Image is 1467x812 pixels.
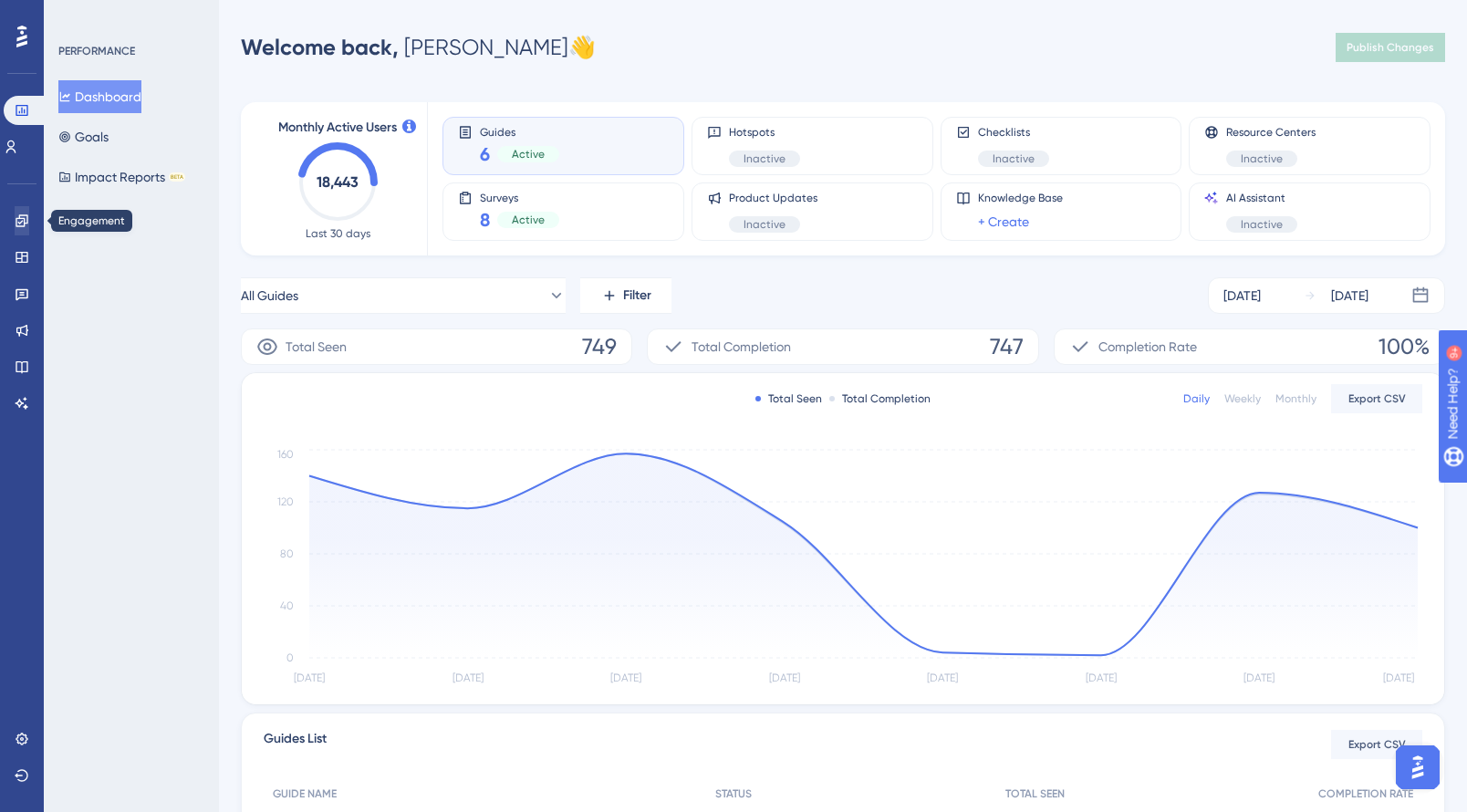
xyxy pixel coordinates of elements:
button: Goals [58,120,109,153]
tspan: [DATE] [1086,671,1117,684]
button: All Guides [241,277,566,314]
span: Inactive [1241,151,1283,166]
span: Resource Centers [1226,125,1316,140]
span: Surveys [480,191,559,203]
span: Export CSV [1348,737,1406,752]
span: 8 [480,207,490,233]
span: 749 [582,332,617,361]
tspan: [DATE] [610,671,641,684]
span: AI Assistant [1226,191,1297,205]
button: Dashboard [58,80,141,113]
span: Last 30 days [306,226,370,241]
tspan: 80 [280,547,294,560]
span: 6 [480,141,490,167]
div: Daily [1183,391,1210,406]
button: Filter [580,277,671,314]
tspan: [DATE] [1243,671,1275,684]
span: Completion Rate [1098,336,1197,358]
span: Total Completion [692,336,791,358]
div: Monthly [1275,391,1316,406]
div: [DATE] [1331,285,1368,307]
div: Total Completion [829,391,931,406]
span: Hotspots [729,125,800,140]
text: 18,443 [317,173,359,191]
span: Active [512,147,545,161]
tspan: [DATE] [927,671,958,684]
span: Active [512,213,545,227]
span: Total Seen [286,336,347,358]
span: Guides [480,125,559,138]
button: Impact ReportsBETA [58,161,185,193]
div: Total Seen [755,391,822,406]
tspan: 40 [280,599,294,612]
div: [PERSON_NAME] 👋 [241,33,596,62]
span: Filter [623,285,651,307]
button: Publish Changes [1336,33,1445,62]
div: BETA [169,172,185,182]
div: PERFORMANCE [58,44,135,58]
div: Weekly [1224,391,1261,406]
span: Publish Changes [1347,40,1434,55]
span: TOTAL SEEN [1005,786,1065,801]
span: GUIDE NAME [273,786,337,801]
span: Need Help? [43,5,114,26]
iframe: UserGuiding AI Assistant Launcher [1390,740,1445,795]
a: + Create [978,211,1029,233]
span: STATUS [715,786,752,801]
button: Export CSV [1331,384,1422,413]
tspan: [DATE] [294,671,325,684]
span: Inactive [1241,217,1283,232]
span: 100% [1379,332,1430,361]
span: Guides List [264,728,327,761]
span: 747 [990,332,1024,361]
span: Inactive [744,217,786,232]
button: Export CSV [1331,730,1422,759]
div: [DATE] [1223,285,1261,307]
tspan: 0 [286,651,294,664]
span: Checklists [978,125,1049,140]
tspan: 160 [277,448,294,461]
span: Inactive [744,151,786,166]
span: All Guides [241,285,298,307]
span: Export CSV [1348,391,1406,406]
tspan: [DATE] [769,671,800,684]
tspan: [DATE] [453,671,484,684]
span: Inactive [993,151,1035,166]
span: Knowledge Base [978,191,1063,205]
span: Monthly Active Users [278,117,397,139]
span: COMPLETION RATE [1318,786,1413,801]
span: Product Updates [729,191,817,205]
tspan: [DATE] [1383,671,1414,684]
tspan: 120 [277,495,294,508]
div: 9+ [124,9,135,24]
span: Welcome back, [241,34,399,60]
